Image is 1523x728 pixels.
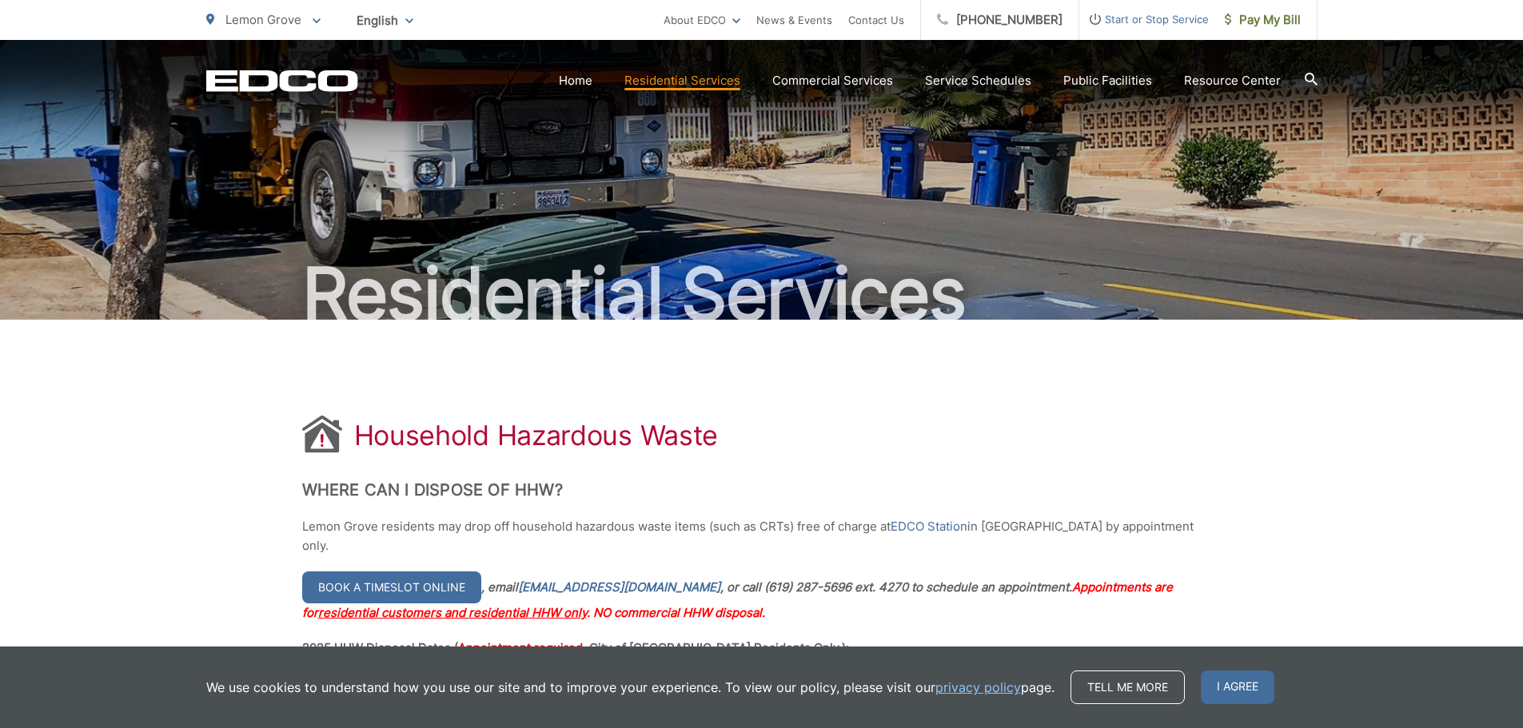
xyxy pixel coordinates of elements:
a: Contact Us [848,10,904,30]
a: privacy policy [935,678,1021,697]
p: Lemon Grove residents may drop off household hazardous waste items (such as CRTs) free of charge ... [302,517,1222,555]
a: Residential Services [624,71,740,90]
h2: Residential Services [206,254,1318,334]
span: Pay My Bill [1225,10,1301,30]
span: English [345,6,425,34]
a: Public Facilities [1063,71,1152,90]
a: About EDCO [664,10,740,30]
span: Lemon Grove [225,12,301,27]
a: Resource Center [1184,71,1281,90]
span: I agree [1201,670,1274,704]
a: EDCO Station [891,517,967,536]
a: News & Events [756,10,832,30]
span: 2025 HHW Disposal Dates ( . City of [GEOGRAPHIC_DATA] Residents Only.): [302,640,849,655]
a: [EMAIL_ADDRESS][DOMAIN_NAME] [518,578,720,597]
h2: Where Can I Dispose of HHW? [302,480,1222,499]
em: , email , or call (619) 287-5696 ext. 4270 to schedule an appointment. [302,579,1173,620]
a: Home [559,71,592,90]
span: residential customers and residential HHW only [318,605,587,620]
span: Appointment required [458,640,583,655]
a: Tell me more [1070,670,1185,704]
a: Book a timeslot online [302,571,481,603]
a: Service Schedules [925,71,1031,90]
a: Commercial Services [772,71,893,90]
a: EDCD logo. Return to the homepage. [206,70,358,92]
p: We use cookies to understand how you use our site and to improve your experience. To view our pol... [206,678,1055,697]
h1: Household Hazardous Waste [354,420,719,452]
span: Appointments are for . NO commercial HHW disposal. [302,579,1173,620]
